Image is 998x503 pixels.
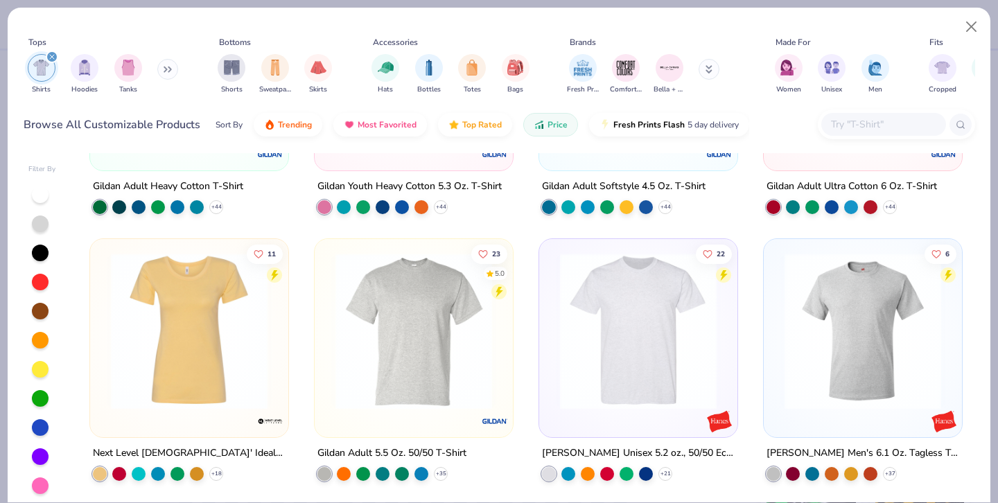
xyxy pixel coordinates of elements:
[824,60,840,76] img: Unisex Image
[436,203,446,211] span: + 44
[654,54,685,95] div: filter for Bella + Canvas
[247,244,283,263] button: Like
[114,54,142,95] div: filter for Tanks
[114,54,142,95] button: filter button
[278,119,312,130] span: Trending
[776,36,810,48] div: Made For
[610,54,642,95] button: filter button
[567,54,599,95] button: filter button
[780,60,796,76] img: Women Image
[706,141,733,168] img: Gildan logo
[264,119,275,130] img: trending.gif
[934,60,950,76] img: Cropped Image
[492,250,500,257] span: 23
[567,85,599,95] span: Fresh Prints
[28,36,46,48] div: Tops
[925,244,956,263] button: Like
[929,407,957,434] img: Hanes logo
[33,60,49,76] img: Shirts Image
[259,85,291,95] span: Sweatpants
[654,54,685,95] button: filter button
[659,58,680,78] img: Bella + Canvas Image
[28,54,55,95] button: filter button
[929,36,943,48] div: Fits
[28,164,56,175] div: Filter By
[304,54,332,95] div: filter for Skirts
[458,54,486,95] div: filter for Totes
[371,54,399,95] button: filter button
[415,54,443,95] div: filter for Bottles
[570,36,596,48] div: Brands
[317,178,502,195] div: Gildan Youth Heavy Cotton 5.3 Oz. T-Shirt
[542,178,706,195] div: Gildan Adult Softstyle 4.5 Oz. T-Shirt
[438,113,512,136] button: Top Rated
[71,54,98,95] button: filter button
[929,85,956,95] span: Cropped
[778,253,948,409] img: 82523816-8f79-4152-b9f9-75557e61d2d0
[268,60,283,76] img: Sweatpants Image
[219,36,251,48] div: Bottoms
[309,85,327,95] span: Skirts
[93,444,286,461] div: Next Level [DEMOGRAPHIC_DATA]' Ideal T-Shirt
[417,85,441,95] span: Bottles
[216,118,243,131] div: Sort By
[24,116,200,133] div: Browse All Customizable Products
[256,141,284,168] img: Gildan logo
[502,54,529,95] button: filter button
[499,253,669,409] img: eb8a7d79-df70-4ae7-9864-15be3eca354a
[211,203,222,211] span: + 44
[415,54,443,95] button: filter button
[775,54,803,95] div: filter for Women
[259,54,291,95] button: filter button
[884,203,895,211] span: + 44
[776,85,801,95] span: Women
[119,85,137,95] span: Tanks
[706,407,733,434] img: Hanes logo
[254,113,322,136] button: Trending
[958,14,985,40] button: Close
[378,60,394,76] img: Hats Image
[767,444,959,461] div: [PERSON_NAME] Men's 6.1 Oz. Tagless T-Shirt
[329,253,499,409] img: 91159a56-43a2-494b-b098-e2c28039eaf0
[310,60,326,76] img: Skirts Image
[93,178,243,195] div: Gildan Adult Heavy Cotton T-Shirt
[610,54,642,95] div: filter for Comfort Colors
[818,54,846,95] div: filter for Unisex
[654,85,685,95] span: Bella + Canvas
[464,85,481,95] span: Totes
[317,444,466,461] div: Gildan Adult 5.5 Oz. 50/50 T-Shirt
[77,60,92,76] img: Hoodies Image
[589,113,749,136] button: Fresh Prints Flash5 day delivery
[775,54,803,95] button: filter button
[861,54,889,95] button: filter button
[688,117,739,133] span: 5 day delivery
[371,54,399,95] div: filter for Hats
[259,54,291,95] div: filter for Sweatpants
[884,469,895,477] span: + 37
[121,60,136,76] img: Tanks Image
[28,54,55,95] div: filter for Shirts
[929,54,956,95] button: filter button
[717,250,725,257] span: 22
[481,141,509,168] img: Gildan logo
[507,85,523,95] span: Bags
[502,54,529,95] div: filter for Bags
[436,469,446,477] span: + 35
[32,85,51,95] span: Shirts
[104,253,274,409] img: 57638cd2-f5ba-40e8-8ffb-c903327e20de
[542,444,735,461] div: [PERSON_NAME] Unisex 5.2 oz., 50/50 Ecosmart T-Shirt
[818,54,846,95] button: filter button
[660,469,670,477] span: + 21
[218,54,245,95] button: filter button
[548,119,568,130] span: Price
[421,60,437,76] img: Bottles Image
[304,54,332,95] button: filter button
[696,244,732,263] button: Like
[333,113,427,136] button: Most Favorited
[507,60,523,76] img: Bags Image
[495,268,505,279] div: 5.0
[868,60,883,76] img: Men Image
[572,58,593,78] img: Fresh Prints Image
[553,253,724,409] img: b1c750a3-7eee-44e0-9f67-e9dbfdf248d8
[221,85,243,95] span: Shorts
